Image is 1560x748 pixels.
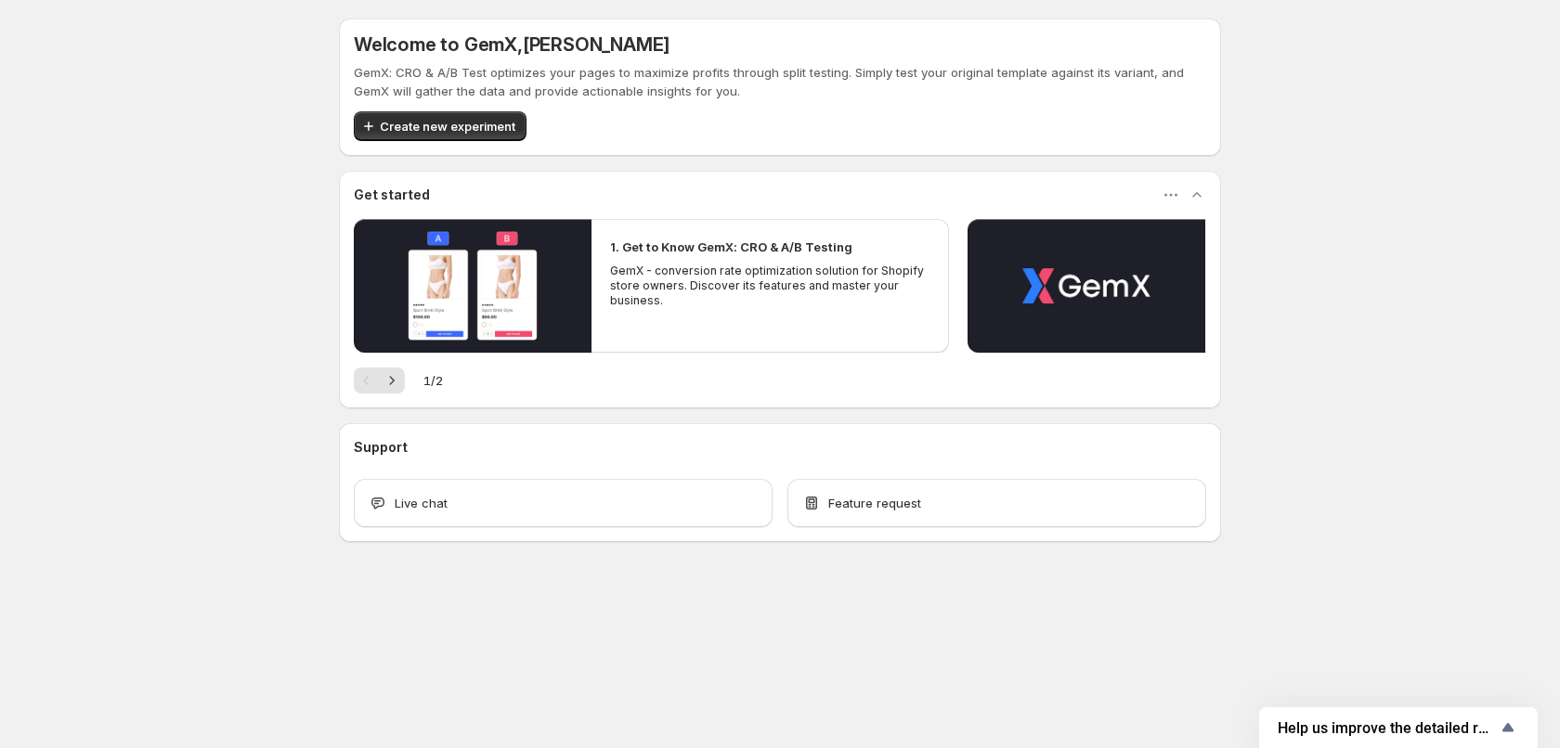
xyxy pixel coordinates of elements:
[354,186,430,204] h3: Get started
[354,111,526,141] button: Create new experiment
[395,494,448,512] span: Live chat
[968,219,1205,353] button: Play video
[354,368,405,393] nav: Pagination
[1278,719,1497,737] span: Help us improve the detailed report for A/B campaigns
[423,371,443,390] span: 1 / 2
[517,33,669,56] span: , [PERSON_NAME]
[610,238,852,256] h2: 1. Get to Know GemX: CRO & A/B Testing
[354,438,408,457] h3: Support
[610,264,929,308] p: GemX - conversion rate optimization solution for Shopify store owners. Discover its features and ...
[354,219,591,353] button: Play video
[1278,716,1519,739] button: Show survey - Help us improve the detailed report for A/B campaigns
[354,33,669,56] h5: Welcome to GemX
[828,494,921,512] span: Feature request
[379,368,405,393] button: Next
[380,117,515,135] span: Create new experiment
[354,63,1206,100] p: GemX: CRO & A/B Test optimizes your pages to maximize profits through split testing. Simply test ...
